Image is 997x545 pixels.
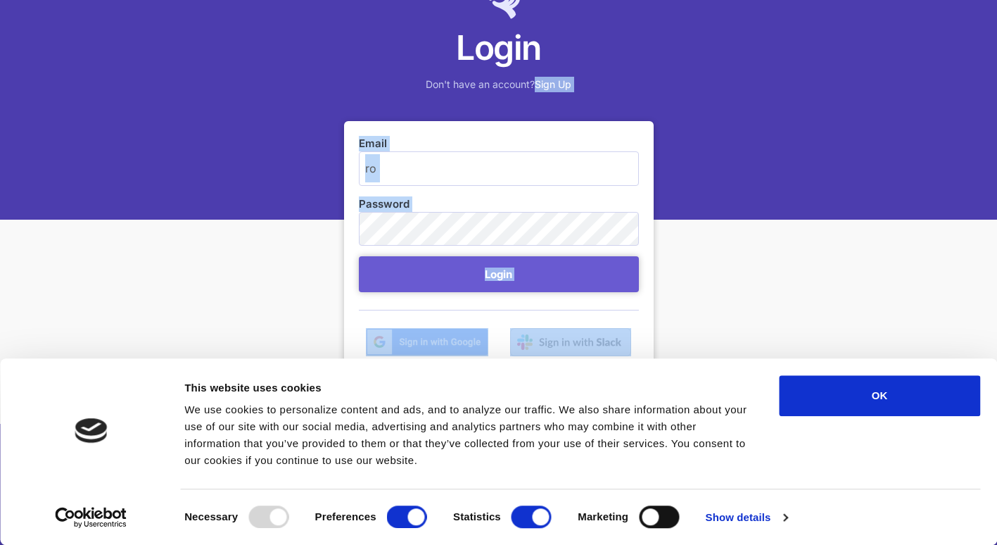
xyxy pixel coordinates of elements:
[184,510,238,522] strong: Necessary
[927,475,980,528] iframe: Drift Widget Chat Controller
[535,78,571,90] a: Sign Up
[75,418,107,443] img: logo
[30,507,153,528] a: Usercentrics Cookiebot - opens in a new window
[366,328,488,356] img: btn_google_signin_dark_normal_web@2x-02e5a4921c5dab0481f19210d7229f84a41d9f18e5bdafae021273015eeb...
[359,256,639,292] button: Login
[510,328,631,356] img: Sign in with Slack
[184,401,747,469] div: We use cookies to personalize content and ads, and to analyze our traffic. We also share informat...
[779,375,980,416] button: OK
[578,510,628,522] strong: Marketing
[184,380,747,396] div: This website uses cookies
[453,510,501,522] strong: Statistics
[359,136,639,151] label: Email
[315,510,376,522] strong: Preferences
[359,196,639,212] label: Password
[359,356,639,388] div: Forgot your password?
[706,507,787,528] a: Show details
